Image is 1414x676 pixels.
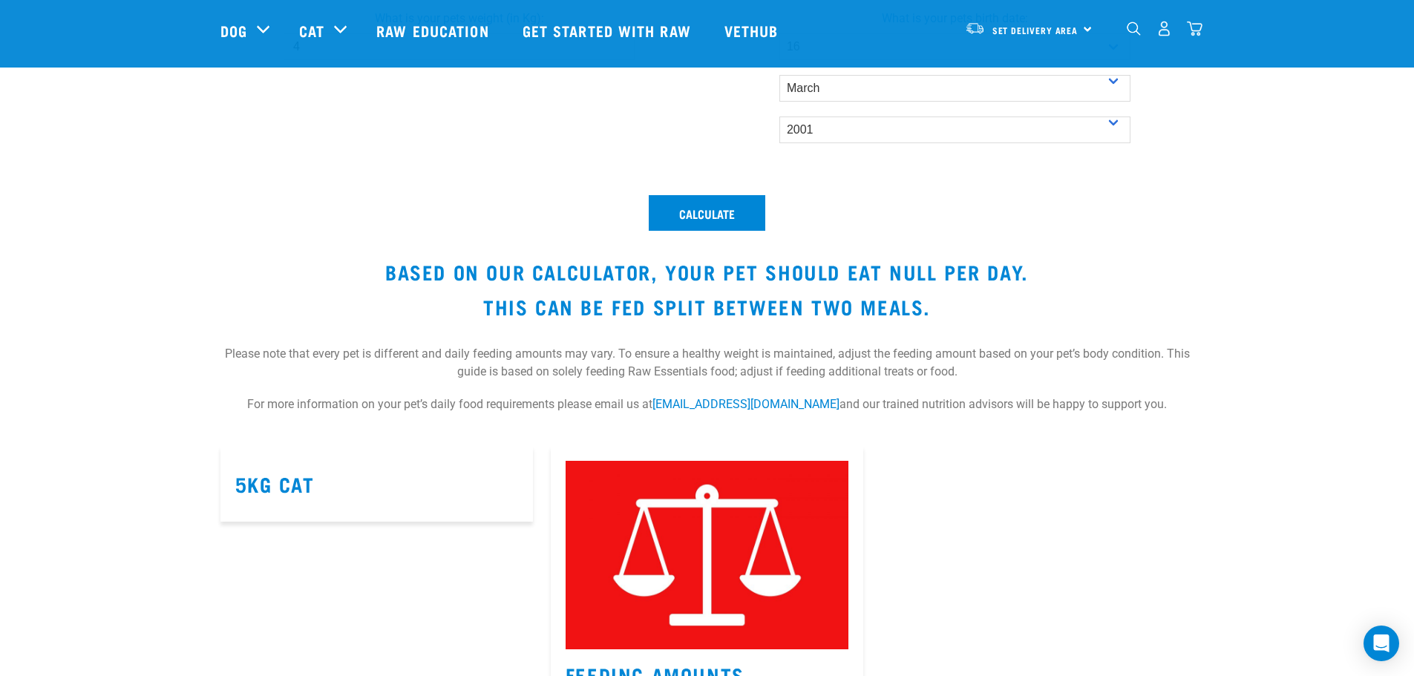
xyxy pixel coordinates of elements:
[992,27,1078,33] span: Set Delivery Area
[220,19,247,42] a: Dog
[1187,21,1202,36] img: home-icon@2x.png
[965,22,985,35] img: van-moving.png
[220,295,1194,318] h3: This can be fed split between two meals.
[1127,22,1141,36] img: home-icon-1@2x.png
[652,397,839,411] a: [EMAIL_ADDRESS][DOMAIN_NAME]
[1156,21,1172,36] img: user.png
[508,1,710,60] a: Get started with Raw
[710,1,797,60] a: Vethub
[220,330,1194,396] p: Please note that every pet is different and daily feeding amounts may vary. To ensure a healthy w...
[220,260,1194,283] h3: Based on our calculator, your pet should eat null per day.
[361,1,507,60] a: Raw Education
[235,478,315,489] a: 5kg Cat
[299,19,324,42] a: Cat
[220,396,1194,428] p: For more information on your pet’s daily food requirements please email us at and our trained nut...
[1364,626,1399,661] div: Open Intercom Messenger
[649,195,765,231] button: Calculate
[566,461,848,649] img: Instagram_Core-Brand_Wildly-Good-Nutrition-3.jpg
